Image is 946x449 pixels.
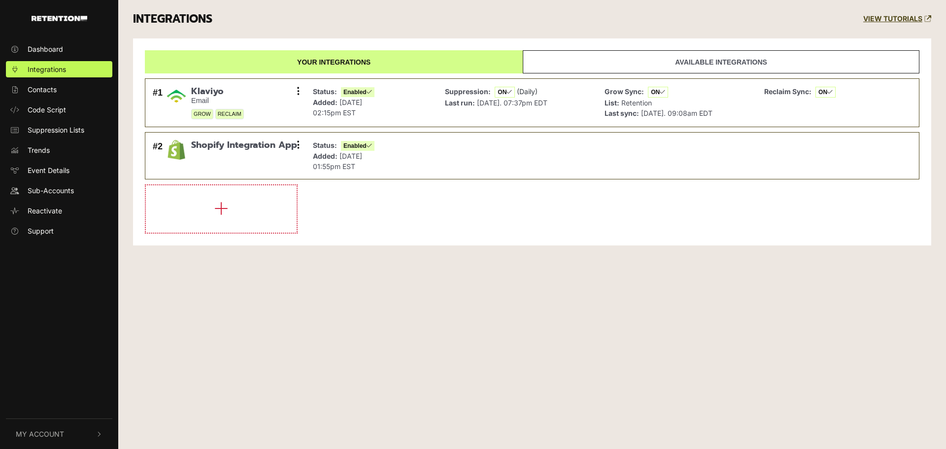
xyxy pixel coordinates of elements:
span: Reactivate [28,206,62,216]
span: (Daily) [517,87,538,96]
strong: Last run: [445,99,475,107]
img: Klaviyo [167,86,186,106]
a: Trends [6,142,112,158]
span: RECLAIM [215,109,244,119]
span: [DATE] 02:15pm EST [313,98,362,117]
a: VIEW TUTORIALS [863,15,931,23]
a: Reactivate [6,203,112,219]
strong: Last sync: [605,109,639,117]
span: Contacts [28,84,57,95]
a: Suppression Lists [6,122,112,138]
a: Integrations [6,61,112,77]
img: Retention.com [32,16,87,21]
strong: Reclaim Sync: [764,87,811,96]
span: Retention [621,99,652,107]
span: ON [815,87,836,98]
span: [DATE]. 09:08am EDT [641,109,712,117]
a: Event Details [6,162,112,178]
a: Sub-Accounts [6,182,112,199]
a: Code Script [6,102,112,118]
span: Dashboard [28,44,63,54]
span: Suppression Lists [28,125,84,135]
span: [DATE]. 07:37pm EDT [477,99,547,107]
a: Contacts [6,81,112,98]
h3: INTEGRATIONS [133,12,212,26]
strong: List: [605,99,619,107]
span: Support [28,226,54,236]
strong: Grow Sync: [605,87,644,96]
div: #2 [153,140,163,172]
img: Shopify Integration App [167,140,186,160]
strong: Added: [313,98,338,106]
button: My Account [6,419,112,449]
strong: Status: [313,141,337,149]
strong: Added: [313,152,338,160]
span: Code Script [28,104,66,115]
strong: Status: [313,87,337,96]
span: Shopify Integration App [191,140,297,151]
strong: Suppression: [445,87,491,96]
small: Email [191,97,244,105]
a: Your integrations [145,50,523,73]
span: Enabled [341,141,374,151]
span: ON [648,87,668,98]
span: Integrations [28,64,66,74]
span: GROW [191,109,213,119]
a: Available integrations [523,50,919,73]
div: #1 [153,86,163,120]
span: Klaviyo [191,86,244,97]
span: Sub-Accounts [28,185,74,196]
span: ON [495,87,515,98]
span: Trends [28,145,50,155]
a: Support [6,223,112,239]
a: Dashboard [6,41,112,57]
span: Event Details [28,165,69,175]
span: Enabled [341,87,374,97]
span: My Account [16,429,64,439]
